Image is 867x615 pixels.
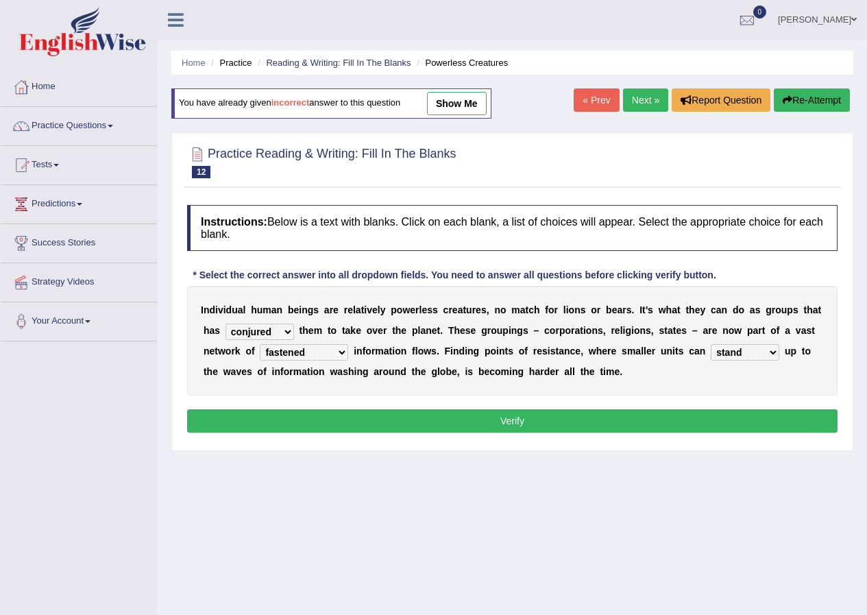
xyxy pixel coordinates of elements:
[639,304,642,315] b: I
[544,325,550,336] b: c
[583,325,586,336] b: i
[476,304,481,315] b: e
[675,346,679,357] b: t
[537,346,542,357] b: e
[739,304,745,315] b: o
[223,304,226,315] b: i
[796,325,801,336] b: v
[631,325,634,336] b: i
[559,346,564,357] b: a
[802,346,805,357] b: t
[372,325,378,336] b: v
[232,304,238,315] b: u
[793,304,798,315] b: s
[508,346,513,357] b: s
[755,304,761,315] b: s
[622,304,626,315] b: r
[187,268,722,282] div: * Select the correct answer into all dropdown fields. You need to answer all questions before cli...
[389,346,393,357] b: t
[333,304,339,315] b: e
[676,325,681,336] b: e
[528,304,534,315] b: c
[215,325,220,336] b: s
[679,346,684,357] b: s
[668,325,673,336] b: a
[452,304,458,315] b: e
[372,304,378,315] b: e
[596,346,602,357] b: h
[302,304,308,315] b: n
[1,263,157,298] a: Strategy Videos
[566,304,569,315] b: i
[474,346,480,357] b: g
[689,346,694,357] b: c
[235,346,241,357] b: k
[580,325,583,336] b: t
[646,346,652,357] b: e
[502,325,509,336] b: p
[703,325,708,336] b: a
[517,325,523,336] b: g
[347,304,353,315] b: e
[415,304,419,315] b: r
[187,144,456,178] h2: Practice Reading & Writing: Fill In The Blanks
[548,304,554,315] b: o
[353,304,356,315] b: l
[204,325,210,336] b: h
[364,304,367,315] b: i
[466,304,472,315] b: u
[659,325,664,336] b: s
[611,325,614,336] b: r
[496,346,499,357] b: i
[758,325,761,336] b: r
[1,185,157,219] a: Predictions
[171,88,491,119] div: You have already given answer to this question
[635,346,641,357] b: a
[606,304,612,315] b: b
[692,325,698,336] b: –
[747,325,753,336] b: p
[700,346,706,357] b: n
[511,325,517,336] b: n
[617,304,622,315] b: a
[432,325,437,336] b: e
[308,304,314,315] b: g
[238,304,243,315] b: a
[367,304,372,315] b: v
[472,304,476,315] b: r
[226,304,232,315] b: d
[689,304,695,315] b: h
[648,304,653,315] b: s
[427,304,432,315] b: s
[813,304,818,315] b: a
[550,325,556,336] b: o
[344,304,347,315] b: r
[607,346,611,357] b: r
[443,304,449,315] b: c
[418,346,424,357] b: o
[215,304,218,315] b: i
[581,346,583,357] b: ,
[324,304,330,315] b: a
[1,224,157,258] a: Success Stories
[612,304,618,315] b: e
[556,346,559,357] b: t
[598,325,603,336] b: s
[392,346,395,357] b: i
[209,304,215,315] b: d
[460,325,465,336] b: e
[711,304,716,315] b: c
[661,346,667,357] b: u
[223,366,231,377] b: w
[422,304,427,315] b: e
[766,304,772,315] b: g
[811,325,815,336] b: t
[288,304,294,315] b: b
[204,366,207,377] b: t
[419,304,422,315] b: l
[182,58,206,68] a: Home
[192,166,210,178] span: 12
[380,304,386,315] b: y
[331,325,337,336] b: o
[554,304,558,315] b: r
